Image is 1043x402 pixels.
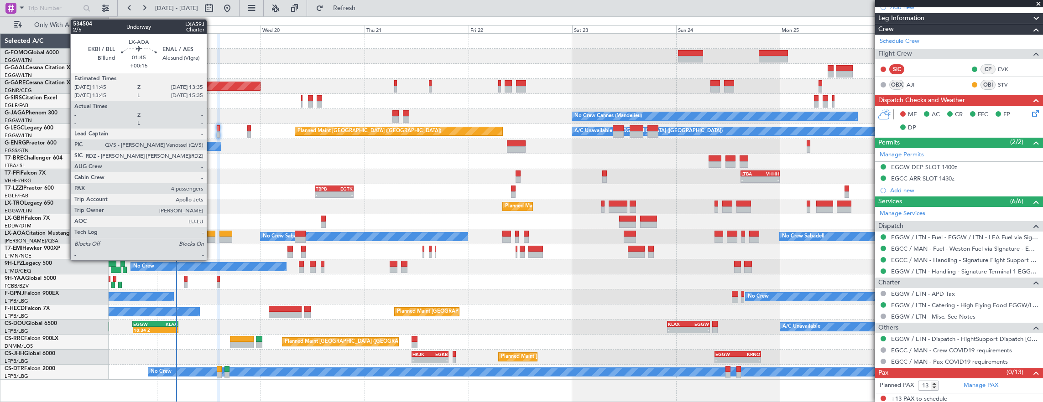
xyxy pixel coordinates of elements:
[878,323,898,333] span: Others
[5,216,50,221] a: LX-GBHFalcon 7X
[5,231,70,236] a: LX-AOACitation Mustang
[891,346,1012,354] a: EGCC / MAN - Crew COVID19 requirements
[5,125,24,131] span: G-LEGC
[688,327,709,333] div: -
[955,110,963,119] span: CR
[24,22,96,28] span: Only With Activity
[5,336,58,341] a: CS-RRCFalcon 900LX
[5,140,57,146] a: G-ENRGPraetor 600
[908,110,917,119] span: MF
[932,110,940,119] span: AC
[469,25,573,33] div: Fri 22
[574,109,642,123] div: No Crew Cannes (Mandelieu)
[5,155,23,161] span: T7-BRE
[505,200,649,213] div: Planned Maint [GEOGRAPHIC_DATA] ([GEOGRAPHIC_DATA])
[5,231,26,236] span: LX-AOA
[907,81,927,89] a: AJI
[907,65,927,73] div: - -
[5,192,28,199] a: EGLF/FAB
[5,351,55,356] a: CS-JHHGlobal 6000
[28,1,80,15] input: Trip Number
[5,321,57,326] a: CS-DOUGlobal 6500
[5,65,80,71] a: G-GAALCessna Citation XLS+
[978,110,988,119] span: FFC
[891,256,1038,264] a: EGCC / MAN - Handling - Signature Flight Support EGCC / MAN
[748,290,769,304] div: No Crew
[668,321,688,327] div: KLAX
[878,138,900,148] span: Permits
[889,80,904,90] div: OBX
[878,278,900,288] span: Charter
[760,171,779,176] div: VHHH
[155,321,177,327] div: KLAX
[157,25,261,33] div: Tue 19
[980,64,996,74] div: CP
[5,328,28,335] a: LFPB/LBG
[964,381,998,390] a: Manage PAX
[316,192,334,197] div: -
[5,291,24,296] span: F-GPNJ
[891,301,1038,309] a: EGGW / LTN - Catering - High Flying Food EGGW/LTN
[5,50,28,56] span: G-FOMO
[5,358,28,365] a: LFPB/LBG
[891,290,955,298] a: EGGW / LTN - APD Tax
[998,65,1018,73] a: EVK
[412,351,430,357] div: HKJK
[5,162,25,169] a: LTBA/ISL
[155,4,198,12] span: [DATE] - [DATE]
[5,140,26,146] span: G-ENRG
[5,186,23,191] span: T7-LZZI
[5,246,60,251] a: T7-EMIHawker 900XP
[412,357,430,363] div: -
[5,207,32,214] a: EGGW/LTN
[890,186,1038,194] div: Add new
[430,351,448,357] div: EGKB
[5,261,23,266] span: 9H-LPZ
[891,268,1038,275] a: EGGW / LTN - Handling - Signature Terminal 1 EGGW / LTN
[891,335,1038,343] a: EGGW / LTN - Dispatch - FlightSupport Dispatch [GEOGRAPHIC_DATA]
[133,260,154,273] div: No Crew
[891,245,1038,253] a: EGCC / MAN - Fuel - Weston Fuel via Signature - EGCC / MAN
[5,201,24,206] span: LX-TRO
[5,80,26,86] span: G-GARE
[878,221,903,232] span: Dispatch
[878,368,888,378] span: Pax
[261,25,365,33] div: Wed 20
[880,381,914,390] label: Planned PAX
[780,25,884,33] div: Mon 25
[5,313,28,320] a: LFPB/LBG
[5,321,26,326] span: CS-DOU
[878,13,924,24] span: Leg Information
[782,320,820,334] div: A/C Unavailable
[741,177,760,182] div: -
[99,177,121,182] div: 16:02 Z
[285,335,428,349] div: Planned Maint [GEOGRAPHIC_DATA] ([GEOGRAPHIC_DATA])
[5,87,32,94] a: EGNR/CEG
[5,366,55,371] a: CS-DTRFalcon 2000
[5,216,25,221] span: LX-GBH
[5,117,32,124] a: EGGW/LTN
[738,357,760,363] div: -
[741,171,760,176] div: LTBA
[880,37,919,46] a: Schedule Crew
[5,276,56,281] a: 9H-YAAGlobal 5000
[334,186,353,191] div: EGTK
[334,192,353,197] div: -
[572,25,676,33] div: Sat 23
[1003,110,1010,119] span: FP
[878,49,912,59] span: Flight Crew
[782,230,824,243] div: No Crew Sabadell
[5,366,24,371] span: CS-DTR
[980,80,996,90] div: OBI
[5,102,28,109] a: EGLF/FAB
[890,3,1038,11] div: Add new
[430,357,448,363] div: -
[889,64,904,74] div: SIC
[1010,137,1023,147] span: (2/2)
[397,305,541,319] div: Planned Maint [GEOGRAPHIC_DATA] ([GEOGRAPHIC_DATA])
[880,209,925,218] a: Manage Services
[10,18,99,32] button: Only With Activity
[5,343,33,350] a: DNMM/LOS
[676,25,780,33] div: Sun 24
[297,124,441,138] div: Planned Maint [GEOGRAPHIC_DATA] ([GEOGRAPHIC_DATA])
